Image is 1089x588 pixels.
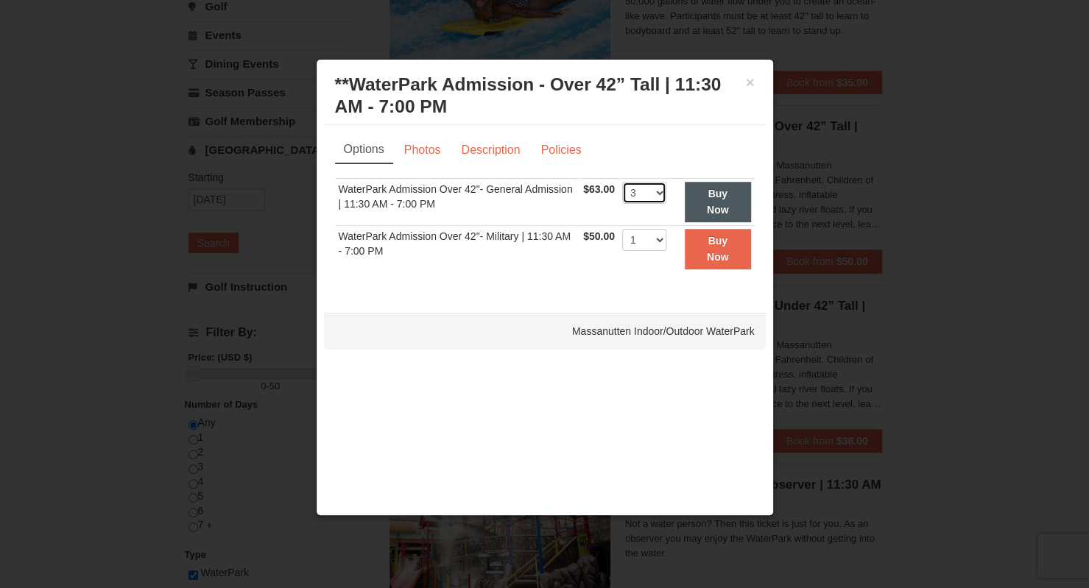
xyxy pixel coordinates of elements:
h3: **WaterPark Admission - Over 42” Tall | 11:30 AM - 7:00 PM [335,74,755,118]
strong: Buy Now [707,235,729,263]
a: Policies [531,136,591,164]
td: WaterPark Admission Over 42"- General Admission | 11:30 AM - 7:00 PM [335,178,580,225]
strong: Buy Now [707,188,729,216]
span: $50.00 [583,230,615,242]
span: $63.00 [583,183,615,195]
button: Buy Now [685,229,751,269]
a: Options [335,136,393,164]
button: Buy Now [685,182,751,222]
a: Photos [395,136,451,164]
a: Description [451,136,529,164]
button: × [746,75,755,90]
td: WaterPark Admission Over 42"- Military | 11:30 AM - 7:00 PM [335,225,580,272]
div: Massanutten Indoor/Outdoor WaterPark [324,313,766,350]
